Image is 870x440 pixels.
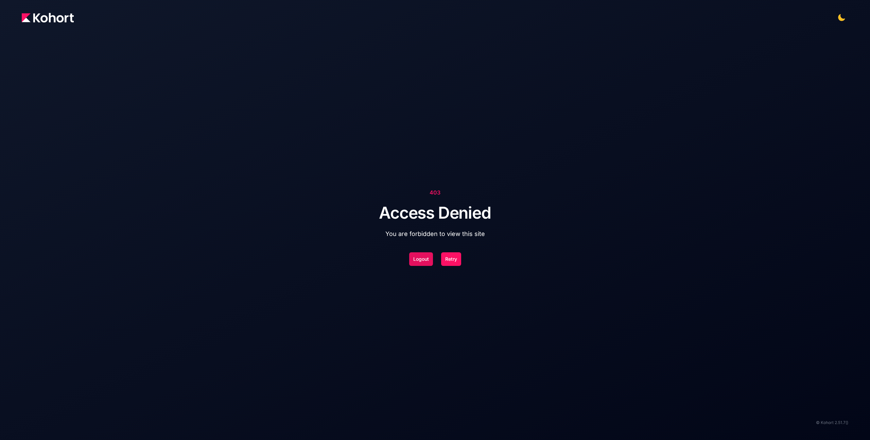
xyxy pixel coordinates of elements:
[379,205,491,221] h1: Access Denied
[379,188,491,197] p: 403
[409,252,433,266] button: Logout
[441,252,461,266] button: Retry
[22,13,74,22] img: Kohort logo
[846,420,848,426] span: ()
[379,229,491,239] p: You are forbidden to view this site
[816,420,846,426] span: © Kohort 2.51.7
